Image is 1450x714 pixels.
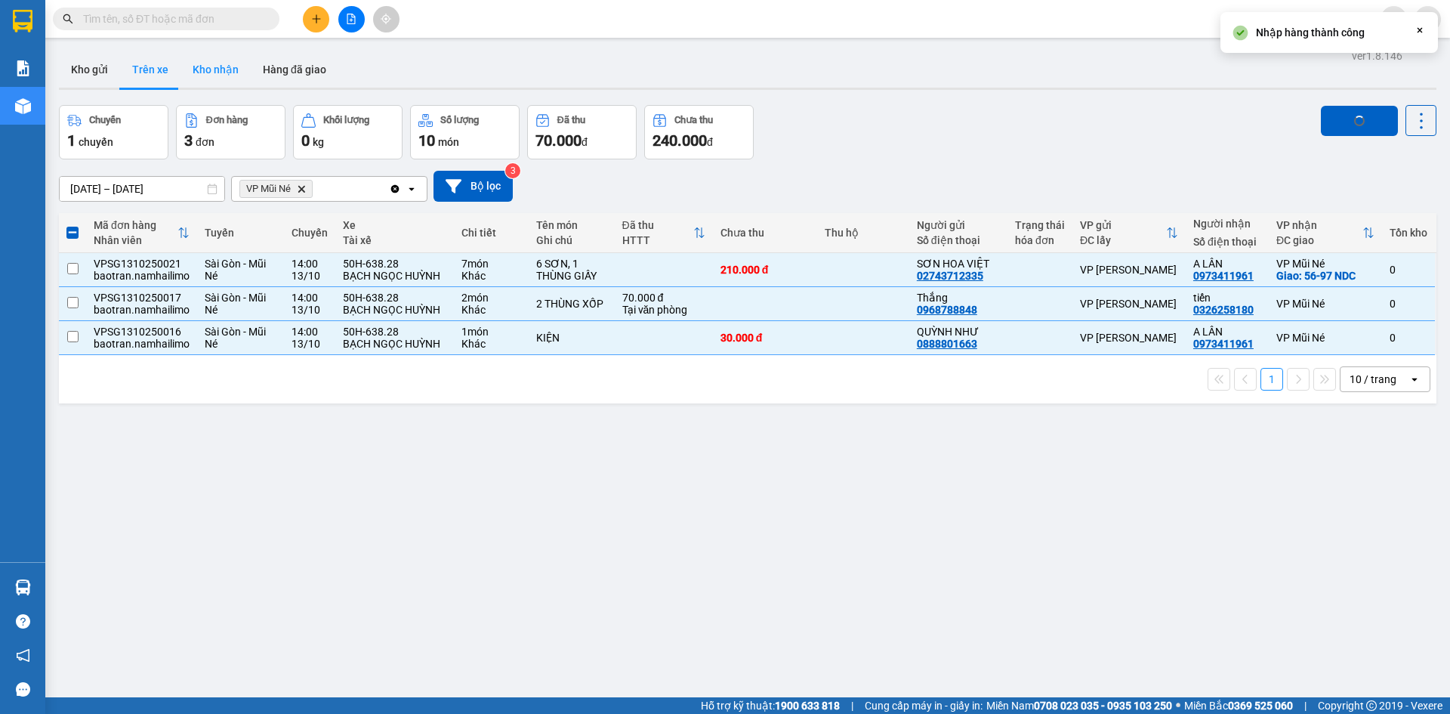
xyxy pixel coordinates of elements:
[67,131,76,150] span: 1
[303,6,329,32] button: plus
[1414,24,1426,36] svg: Close
[343,326,446,338] div: 50H-638.28
[1276,234,1362,246] div: ĐC giao
[292,304,328,316] div: 13/10
[622,304,705,316] div: Tại văn phòng
[1415,6,1441,32] button: caret-down
[1193,292,1261,304] div: tiến
[13,10,32,32] img: logo-vxr
[251,51,338,88] button: Hàng đã giao
[536,298,607,310] div: 2 THÙNG XỐP
[180,51,251,88] button: Kho nhận
[1304,697,1307,714] span: |
[313,136,324,148] span: kg
[1276,258,1374,270] div: VP Mũi Né
[418,131,435,150] span: 10
[1080,234,1166,246] div: ĐC lấy
[440,115,479,125] div: Số lượng
[292,326,328,338] div: 14:00
[338,6,365,32] button: file-add
[622,234,693,246] div: HTTT
[536,219,607,231] div: Tên món
[986,697,1172,714] span: Miền Nam
[389,183,401,195] svg: Clear all
[1256,24,1365,41] div: Nhập hàng thành công
[1366,700,1377,711] span: copyright
[94,292,190,304] div: VPSG1310250017
[615,213,713,253] th: Toggle SortBy
[1276,298,1374,310] div: VP Mũi Né
[343,270,446,282] div: BẠCH NGỌC HUỲNH
[917,292,1000,304] div: Thắng
[917,258,1000,270] div: SƠN HOA VIỆT
[311,14,322,24] span: plus
[1390,298,1427,310] div: 0
[461,258,521,270] div: 7 món
[674,115,713,125] div: Chưa thu
[83,11,261,27] input: Tìm tên, số ĐT hoặc mã đơn
[343,234,446,246] div: Tài xế
[381,14,391,24] span: aim
[176,105,285,159] button: Đơn hàng3đơn
[205,227,276,239] div: Tuyến
[94,234,177,246] div: Nhân viên
[94,258,190,270] div: VPSG1310250021
[343,292,446,304] div: 50H-638.28
[205,292,266,316] span: Sài Gòn - Mũi Né
[406,183,418,195] svg: open
[461,227,521,239] div: Chi tiết
[15,580,31,595] img: warehouse-icon
[917,326,1000,338] div: QUỲNH NHƯ
[1193,236,1261,248] div: Số điện thoại
[536,234,607,246] div: Ghi chú
[917,338,977,350] div: 0888801663
[1269,213,1382,253] th: Toggle SortBy
[206,115,248,125] div: Đơn hàng
[316,181,317,196] input: Selected VP Mũi Né.
[433,171,513,202] button: Bộ lọc
[1080,264,1178,276] div: VP [PERSON_NAME]
[346,14,356,24] span: file-add
[865,697,983,714] span: Cung cấp máy in - giấy in:
[343,304,446,316] div: BẠCH NGỌC HUỲNH
[79,136,113,148] span: chuyến
[461,292,521,304] div: 2 món
[917,219,1000,231] div: Người gửi
[535,131,582,150] span: 70.000
[60,177,224,201] input: Select a date range.
[536,332,607,344] div: KIỆN
[461,270,521,282] div: Khác
[644,105,754,159] button: Chưa thu240.000đ
[59,51,120,88] button: Kho gửi
[505,163,520,178] sup: 3
[917,304,977,316] div: 0968788848
[1276,332,1374,344] div: VP Mũi Né
[1350,372,1396,387] div: 10 / trang
[1193,258,1261,270] div: A LÂN
[438,136,459,148] span: món
[1193,326,1261,338] div: A LÂN
[1276,219,1362,231] div: VP nhận
[536,258,607,282] div: 6 SƠN, 1 THÙNG GIẤY
[15,60,31,76] img: solution-icon
[16,614,30,629] span: question-circle
[1015,219,1065,231] div: Trạng thái
[292,258,328,270] div: 14:00
[917,270,983,282] div: 02743712335
[94,270,190,282] div: baotran.namhailimo
[239,180,313,198] span: VP Mũi Né, close by backspace
[527,105,637,159] button: Đã thu70.000đ
[373,6,400,32] button: aim
[246,183,291,195] span: VP Mũi Né
[582,136,588,148] span: đ
[1321,106,1398,136] button: loading Nhập hàng
[1193,304,1254,316] div: 0326258180
[410,105,520,159] button: Số lượng10món
[851,697,853,714] span: |
[15,98,31,114] img: warehouse-icon
[1193,338,1254,350] div: 0973411961
[1034,700,1172,712] strong: 0708 023 035 - 0935 103 250
[1390,227,1427,239] div: Tồn kho
[323,115,369,125] div: Khối lượng
[622,292,705,304] div: 70.000 đ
